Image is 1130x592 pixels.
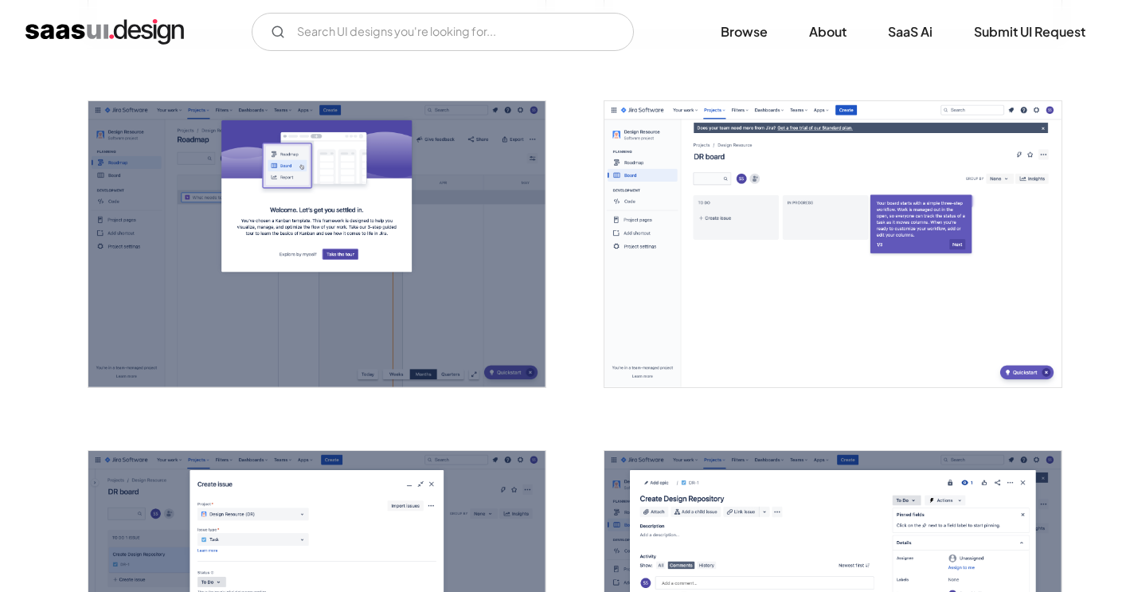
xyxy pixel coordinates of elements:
img: 6422c84262aea6e6438888f4_Jira%20-%20Welcome%20Popup.png [88,101,545,387]
a: home [25,19,184,45]
a: SaaS Ai [869,14,952,49]
input: Search UI designs you're looking for... [252,13,634,51]
a: open lightbox [604,101,1062,387]
a: Submit UI Request [955,14,1105,49]
img: 6422c84235b3ad773350bb0b_Jira%20-%20Board%20Popup.png [604,101,1062,387]
form: Email Form [252,13,634,51]
a: open lightbox [88,101,545,387]
a: Browse [702,14,787,49]
a: About [790,14,866,49]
